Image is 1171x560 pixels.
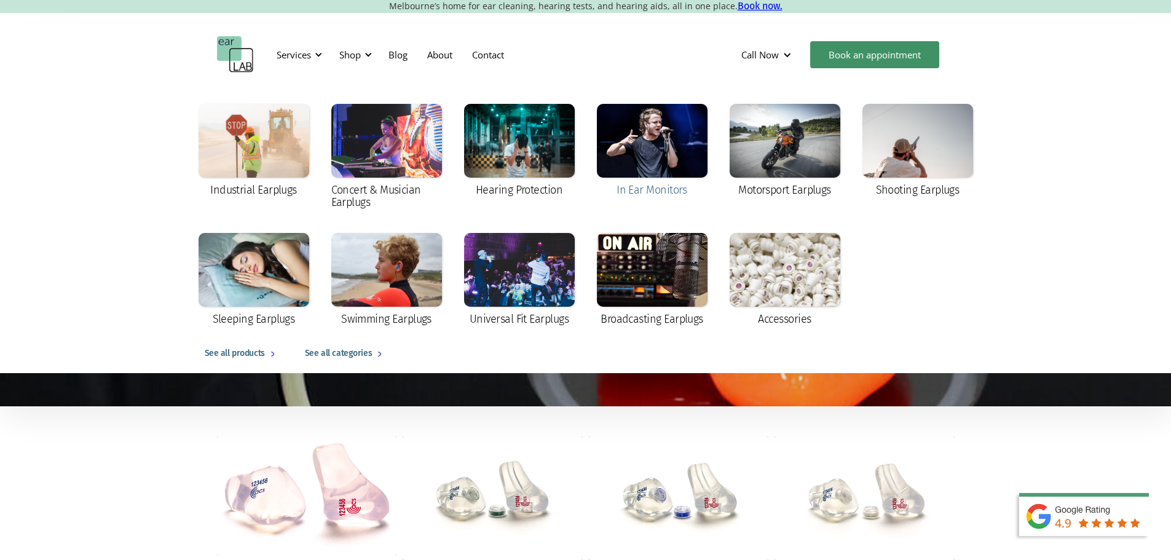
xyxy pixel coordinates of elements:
[269,36,326,73] div: Services
[589,436,769,560] img: ACS Pro 15
[217,436,397,556] img: Total Block
[403,436,583,560] img: ACS Pro 10
[305,346,372,361] div: See all categories
[192,334,293,373] a: See all products
[723,98,846,205] a: Motorsport Earplugs
[476,184,562,196] div: Hearing Protection
[341,313,432,325] div: Swimming Earplugs
[192,98,315,205] a: Industrial Earplugs
[591,98,714,205] a: In Ear Monitors
[325,227,448,334] a: Swimming Earplugs
[277,49,311,61] div: Services
[458,98,581,205] a: Hearing Protection
[775,436,955,560] img: ACS Pro 17
[758,313,811,325] div: Accessories
[591,227,714,334] a: Broadcasting Earplugs
[210,184,297,196] div: Industrial Earplugs
[217,36,254,73] a: home
[617,184,687,196] div: In Ear Monitors
[601,313,703,325] div: Broadcasting Earplugs
[462,37,514,73] a: Contact
[417,37,462,73] a: About
[741,49,779,61] div: Call Now
[876,184,960,196] div: Shooting Earplugs
[213,313,295,325] div: Sleeping Earplugs
[738,184,831,196] div: Motorsport Earplugs
[856,98,979,205] a: Shooting Earplugs
[205,346,265,361] div: See all products
[331,184,442,208] div: Concert & Musician Earplugs
[293,334,400,373] a: See all categories
[192,227,315,334] a: Sleeping Earplugs
[470,313,569,325] div: Universal Fit Earplugs
[379,37,417,73] a: Blog
[332,36,376,73] div: Shop
[339,49,361,61] div: Shop
[810,41,939,68] a: Book an appointment
[325,98,448,217] a: Concert & Musician Earplugs
[458,227,581,334] a: Universal Fit Earplugs
[731,36,804,73] div: Call Now
[723,227,846,334] a: Accessories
